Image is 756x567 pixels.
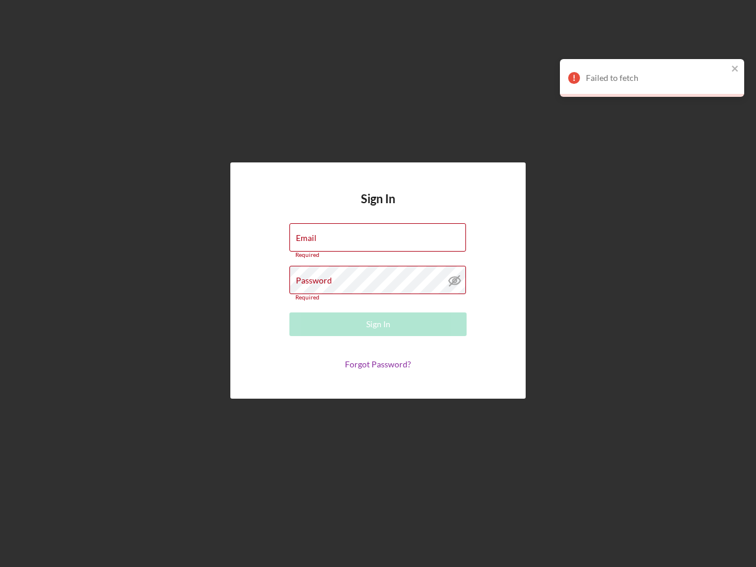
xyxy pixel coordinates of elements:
[731,64,739,75] button: close
[586,73,728,83] div: Failed to fetch
[361,192,395,223] h4: Sign In
[296,276,332,285] label: Password
[289,294,467,301] div: Required
[296,233,317,243] label: Email
[366,312,390,336] div: Sign In
[289,312,467,336] button: Sign In
[289,252,467,259] div: Required
[345,359,411,369] a: Forgot Password?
